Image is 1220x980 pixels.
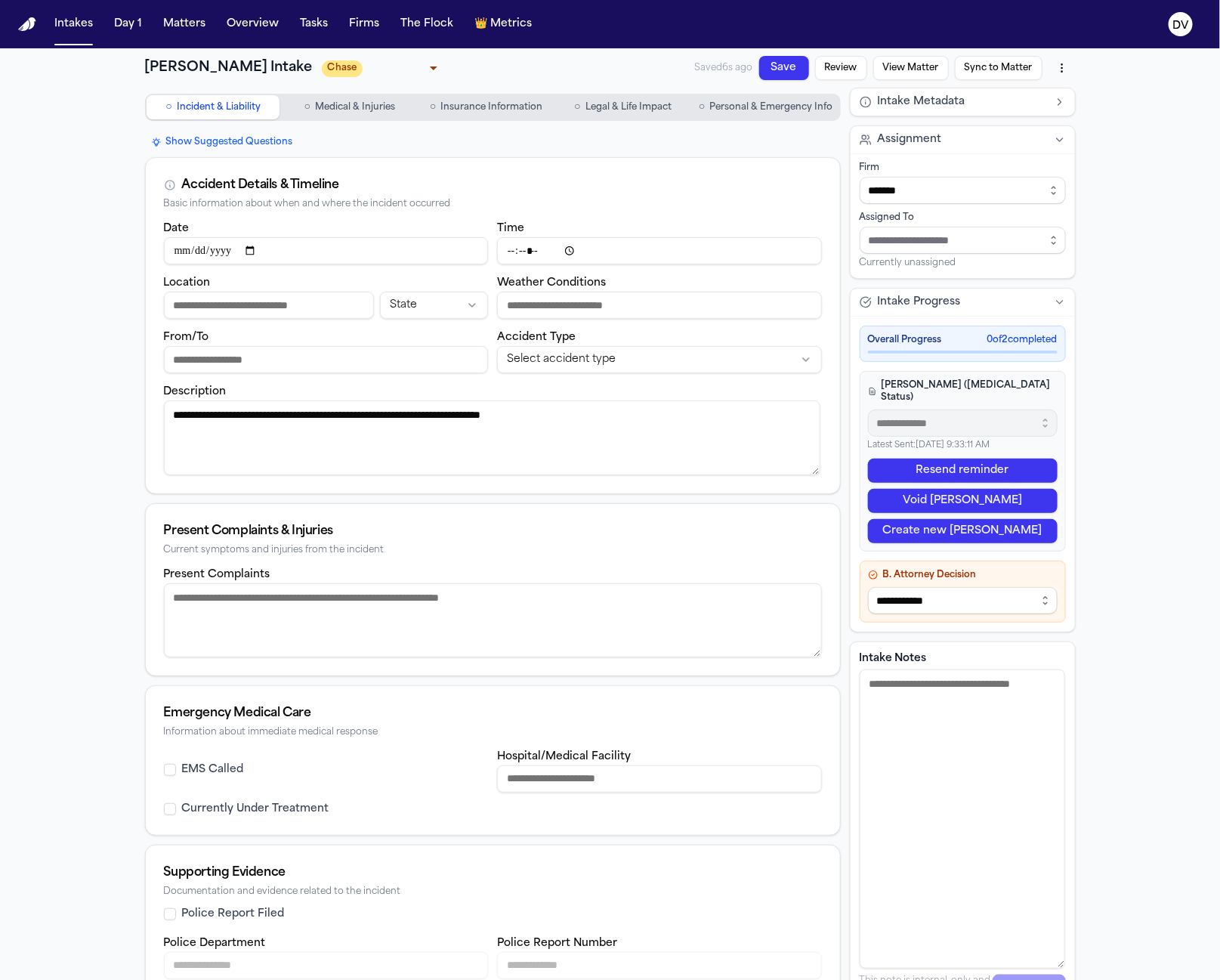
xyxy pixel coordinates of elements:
[164,346,489,373] input: From/To destination
[182,762,244,778] label: EMS Called
[147,95,280,119] button: Go to Incident & Liability
[283,95,416,119] button: Go to Medical & Injuries
[182,802,329,817] label: Currently Under Treatment
[164,400,821,475] textarea: Incident description
[164,886,822,898] div: Documentation and evidence related to the incident
[164,864,822,882] div: Supporting Evidence
[868,459,1058,483] button: Resend reminder
[709,101,832,113] span: Personal & Emergency Info
[1049,54,1076,82] button: More actions
[878,295,961,310] span: Intake Progress
[108,11,148,38] button: Day 1
[164,199,822,210] div: Basic information about when and where the incident occurred
[851,88,1075,116] button: Intake Metadata
[860,227,1066,254] input: Assign to staff member
[177,101,261,113] span: Incident & Liability
[394,11,459,38] button: The Flock
[419,95,553,119] button: Go to Insurance Information
[145,57,313,79] h1: [PERSON_NAME] Intake
[497,277,606,289] label: Weather Conditions
[164,332,209,343] label: From/To
[878,132,942,147] span: Assignment
[164,952,489,979] input: Police department
[868,334,942,346] span: Overall Progress
[440,101,542,113] span: Insurance Information
[497,751,631,762] label: Hospital/Medical Facility
[145,133,299,151] button: Show Suggested Questions
[497,292,822,319] input: Weather conditions
[315,101,395,113] span: Medical & Injuries
[851,126,1075,153] button: Assignment
[868,379,1058,403] h4: [PERSON_NAME] ([MEDICAL_DATA] Status)
[699,100,705,115] span: ○
[18,17,36,32] img: Finch Logo
[878,94,965,110] span: Intake Metadata
[164,292,374,319] input: Incident location
[164,386,227,397] label: Description
[182,176,339,194] div: Accident Details & Timeline
[380,292,488,319] button: Incident state
[497,765,822,793] input: Hospital or medical facility
[164,569,270,580] label: Present Complaints
[304,100,310,115] span: ○
[868,519,1058,543] button: Create new [PERSON_NAME]
[868,569,1058,581] h4: B. Attorney Decision
[497,237,822,264] input: Incident time
[157,11,212,38] button: Matters
[497,938,617,949] label: Police Report Number
[343,11,385,38] button: Firms
[164,938,266,949] label: Police Department
[860,651,1066,666] label: Intake Notes
[860,257,956,269] span: Currently unassigned
[18,17,36,32] a: Home
[165,100,171,115] span: ○
[860,162,1066,174] div: Firm
[873,56,949,80] button: View Matter
[556,95,690,119] button: Go to Legal & Life Impact
[955,56,1042,80] button: Sync to Matter
[693,95,839,119] button: Go to Personal & Emergency Info
[695,63,753,73] span: Saved 6s ago
[574,100,580,115] span: ○
[585,101,672,113] span: Legal & Life Impact
[497,332,576,343] label: Accident Type
[497,952,822,979] input: Police report number
[851,289,1075,316] button: Intake Progress
[322,57,443,79] div: Update intake status
[182,907,285,922] label: Police Report Filed
[48,11,99,38] button: Intakes
[759,56,809,80] button: Save
[294,11,334,38] button: Tasks
[164,583,822,657] textarea: Present complaints
[164,522,822,540] div: Present Complaints & Injuries
[164,545,822,556] div: Current symptoms and injuries from the incident
[868,440,1058,453] p: Latest Sent: [DATE] 9:33:11 AM
[868,489,1058,513] button: Void [PERSON_NAME]
[497,223,524,234] label: Time
[468,11,538,38] button: crownMetrics
[164,277,211,289] label: Location
[815,56,867,80] button: Review
[860,669,1065,969] textarea: Intake notes
[430,100,436,115] span: ○
[221,11,285,38] button: Overview
[860,212,1066,224] div: Assigned To
[164,704,822,722] div: Emergency Medical Care
[164,223,190,234] label: Date
[987,334,1058,346] span: 0 of 2 completed
[164,237,489,264] input: Incident date
[860,177,1066,204] input: Select firm
[164,727,822,738] div: Information about immediate medical response
[322,60,363,77] span: Chase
